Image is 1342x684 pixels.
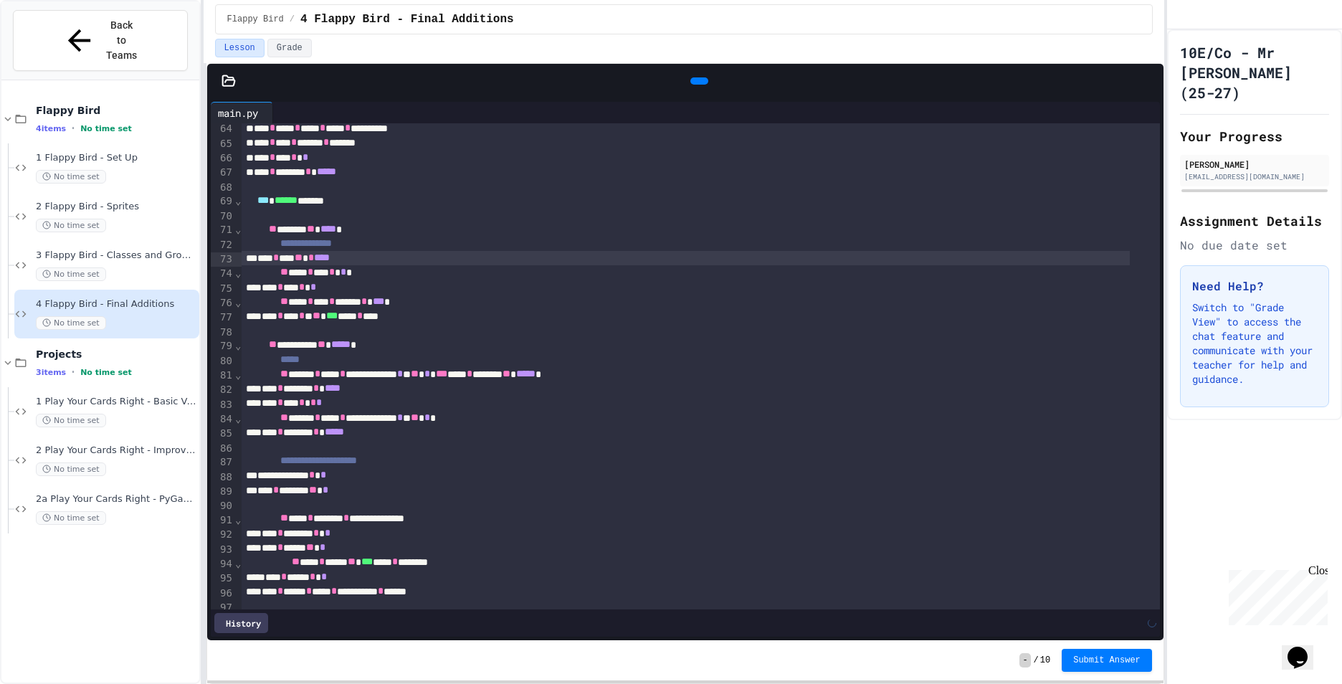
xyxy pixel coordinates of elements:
[211,238,234,252] div: 72
[211,151,234,166] div: 66
[267,39,312,57] button: Grade
[211,601,234,615] div: 97
[1180,211,1329,231] h2: Assignment Details
[211,122,234,136] div: 64
[36,493,196,505] span: 2a Play Your Cards Right - PyGame
[211,427,234,441] div: 85
[1180,42,1329,103] h1: 10E/Co - Mr [PERSON_NAME] (25-27)
[36,414,106,427] span: No time set
[234,340,242,351] span: Fold line
[1192,277,1317,295] h3: Need Help?
[290,14,295,25] span: /
[1192,300,1317,386] p: Switch to "Grade View" to access the chat feature and communicate with your teacher for help and ...
[215,39,265,57] button: Lesson
[211,102,273,123] div: main.py
[211,455,234,470] div: 87
[234,297,242,308] span: Fold line
[211,282,234,296] div: 75
[211,181,234,195] div: 68
[234,195,242,206] span: Fold line
[105,18,138,63] span: Back to Teams
[211,470,234,485] div: 88
[211,369,234,383] div: 81
[211,354,234,369] div: 80
[80,368,132,377] span: No time set
[227,14,284,25] span: Flappy Bird
[211,166,234,180] div: 67
[6,6,99,91] div: Chat with us now!Close
[13,10,188,71] button: Back to Teams
[211,267,234,281] div: 74
[234,224,242,235] span: Fold line
[80,124,132,133] span: No time set
[1282,627,1328,670] iframe: chat widget
[211,557,234,571] div: 94
[36,124,66,133] span: 4 items
[36,445,196,457] span: 2 Play Your Cards Right - Improved
[211,194,234,209] div: 69
[36,511,106,525] span: No time set
[211,528,234,542] div: 92
[1034,655,1039,666] span: /
[72,366,75,378] span: •
[211,339,234,353] div: 79
[36,396,196,408] span: 1 Play Your Cards Right - Basic Version
[211,586,234,601] div: 96
[211,499,234,513] div: 90
[72,123,75,134] span: •
[234,267,242,279] span: Fold line
[1180,237,1329,254] div: No due date set
[211,412,234,427] div: 84
[36,348,196,361] span: Projects
[211,223,234,237] div: 71
[1062,649,1152,672] button: Submit Answer
[211,543,234,557] div: 93
[36,152,196,164] span: 1 Flappy Bird - Set Up
[36,316,106,330] span: No time set
[36,250,196,262] span: 3 Flappy Bird - Classes and Groups
[36,298,196,310] span: 4 Flappy Bird - Final Additions
[211,513,234,528] div: 91
[234,369,242,381] span: Fold line
[211,326,234,340] div: 78
[300,11,514,28] span: 4 Flappy Bird - Final Additions
[1019,653,1030,668] span: -
[234,514,242,526] span: Fold line
[234,413,242,424] span: Fold line
[211,252,234,267] div: 73
[1184,158,1325,171] div: [PERSON_NAME]
[1184,171,1325,182] div: [EMAIL_ADDRESS][DOMAIN_NAME]
[36,462,106,476] span: No time set
[211,296,234,310] div: 76
[234,558,242,569] span: Fold line
[1073,655,1141,666] span: Submit Answer
[1223,564,1328,625] iframe: chat widget
[36,170,106,184] span: No time set
[36,267,106,281] span: No time set
[211,105,265,120] div: main.py
[211,398,234,412] div: 83
[1040,655,1050,666] span: 10
[211,137,234,151] div: 65
[214,613,268,633] div: History
[36,368,66,377] span: 3 items
[36,201,196,213] span: 2 Flappy Bird - Sprites
[211,383,234,397] div: 82
[211,571,234,586] div: 95
[211,485,234,499] div: 89
[36,219,106,232] span: No time set
[211,442,234,456] div: 86
[36,104,196,117] span: Flappy Bird
[1180,126,1329,146] h2: Your Progress
[211,310,234,325] div: 77
[211,209,234,224] div: 70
